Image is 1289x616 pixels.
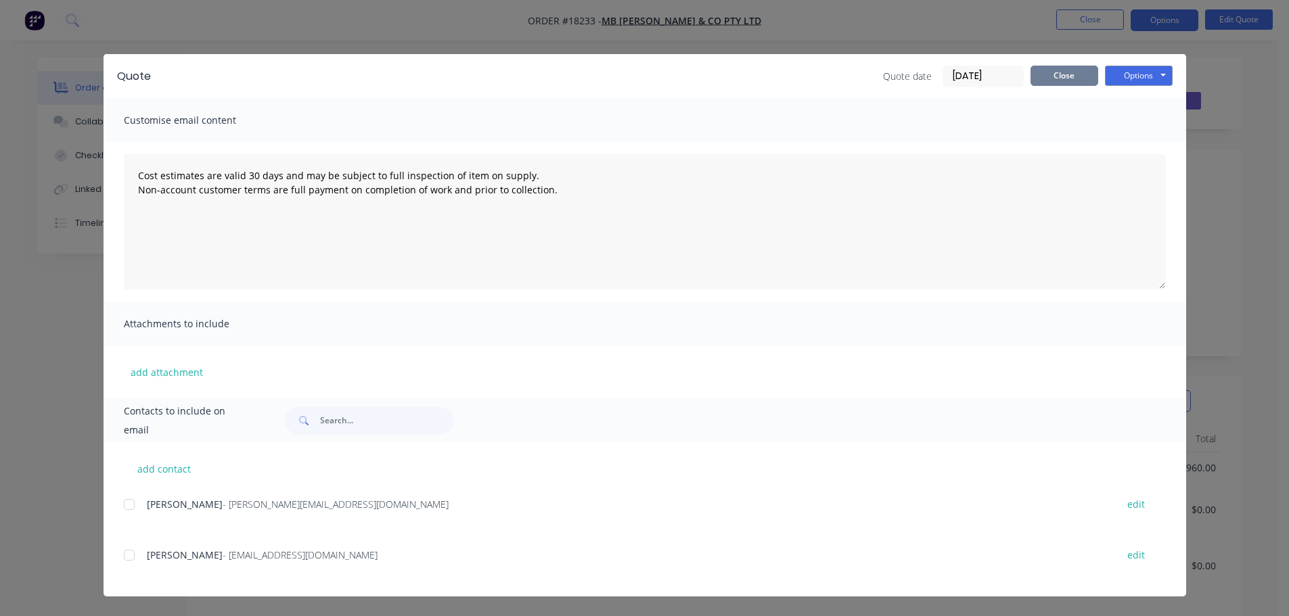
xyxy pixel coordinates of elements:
span: [PERSON_NAME] [147,498,223,511]
input: Search... [320,407,454,434]
span: Contacts to include on email [124,402,252,440]
span: Customise email content [124,111,273,130]
button: add contact [124,458,205,479]
button: add attachment [124,362,210,382]
button: edit [1119,495,1153,513]
span: [PERSON_NAME] [147,548,223,561]
span: - [EMAIL_ADDRESS][DOMAIN_NAME] [223,548,378,561]
span: Quote date [883,69,932,83]
button: edit [1119,546,1153,564]
button: Options [1105,66,1173,86]
span: - [PERSON_NAME][EMAIL_ADDRESS][DOMAIN_NAME] [223,498,449,511]
div: Quote [117,68,151,85]
textarea: Cost estimates are valid 30 days and may be subject to full inspection of item on supply. Non-acc... [124,154,1166,289]
button: Close [1031,66,1098,86]
span: Attachments to include [124,314,273,333]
